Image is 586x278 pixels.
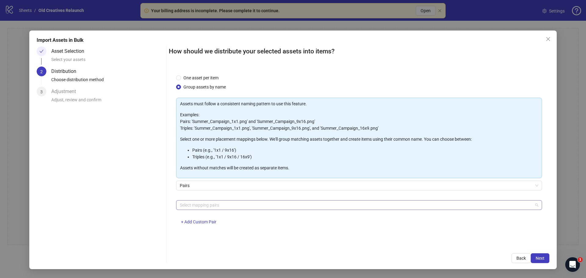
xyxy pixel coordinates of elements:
span: 3 [40,89,43,94]
iframe: Intercom live chat [565,257,580,272]
span: Group assets by name [181,84,228,90]
p: Assets must follow a consistent naming pattern to use this feature. [180,100,538,107]
p: Assets without matches will be created as separate items. [180,164,538,171]
div: Choose distribution method [51,76,164,87]
div: Asset Selection [51,46,89,56]
span: Next [536,256,544,261]
p: Select one or more placement mappings below. We'll group matching assets together and create item... [180,136,538,143]
button: Next [531,253,549,263]
span: Pairs [180,181,538,190]
div: Select your assets [51,56,164,67]
li: Triples (e.g., '1x1 / 9x16 / 16x9') [192,153,538,160]
span: check [39,49,44,53]
h2: How should we distribute your selected assets into items? [169,46,549,56]
button: Close [543,34,553,44]
p: Examples: Pairs: 'Summer_Campaign_1x1.png' and 'Summer_Campaign_9x16.png' Triples: 'Summer_Campai... [180,111,538,132]
div: Adjustment [51,87,81,96]
span: + Add Custom Pair [181,219,216,224]
span: One asset per item [181,74,221,81]
span: 1 [578,257,583,262]
div: Adjust, review and confirm [51,96,164,107]
button: + Add Custom Pair [176,217,221,227]
div: Import Assets in Bulk [37,37,549,44]
span: close [546,37,551,42]
li: Pairs (e.g., '1x1 / 9x16') [192,147,538,153]
div: Distribution [51,67,81,76]
span: 2 [40,69,43,74]
span: Back [516,256,526,261]
button: Back [512,253,531,263]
